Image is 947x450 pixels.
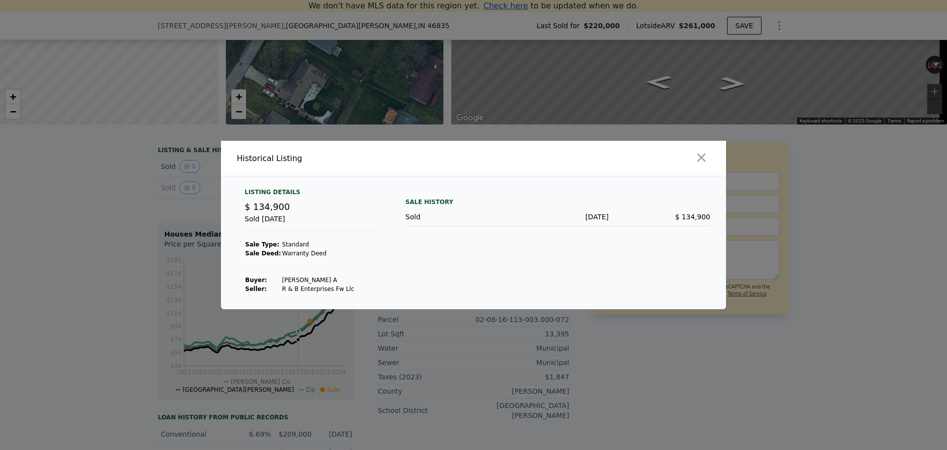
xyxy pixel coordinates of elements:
td: R & B Enterprises Fw Llc [282,285,355,293]
div: Listing Details [245,188,382,200]
strong: Buyer : [245,277,267,284]
div: [DATE] [507,212,609,222]
td: Standard [282,240,355,249]
div: Sold [DATE] [245,214,382,232]
strong: Sale Deed: [245,250,281,257]
div: Historical Listing [237,153,470,164]
span: $ 134,900 [245,202,290,212]
div: Sold [405,212,507,222]
div: Sale History [405,196,710,208]
td: [PERSON_NAME] A [282,276,355,285]
strong: Seller : [245,286,267,292]
span: $ 134,900 [675,213,710,221]
td: Warranty Deed [282,249,355,258]
strong: Sale Type: [245,241,279,248]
